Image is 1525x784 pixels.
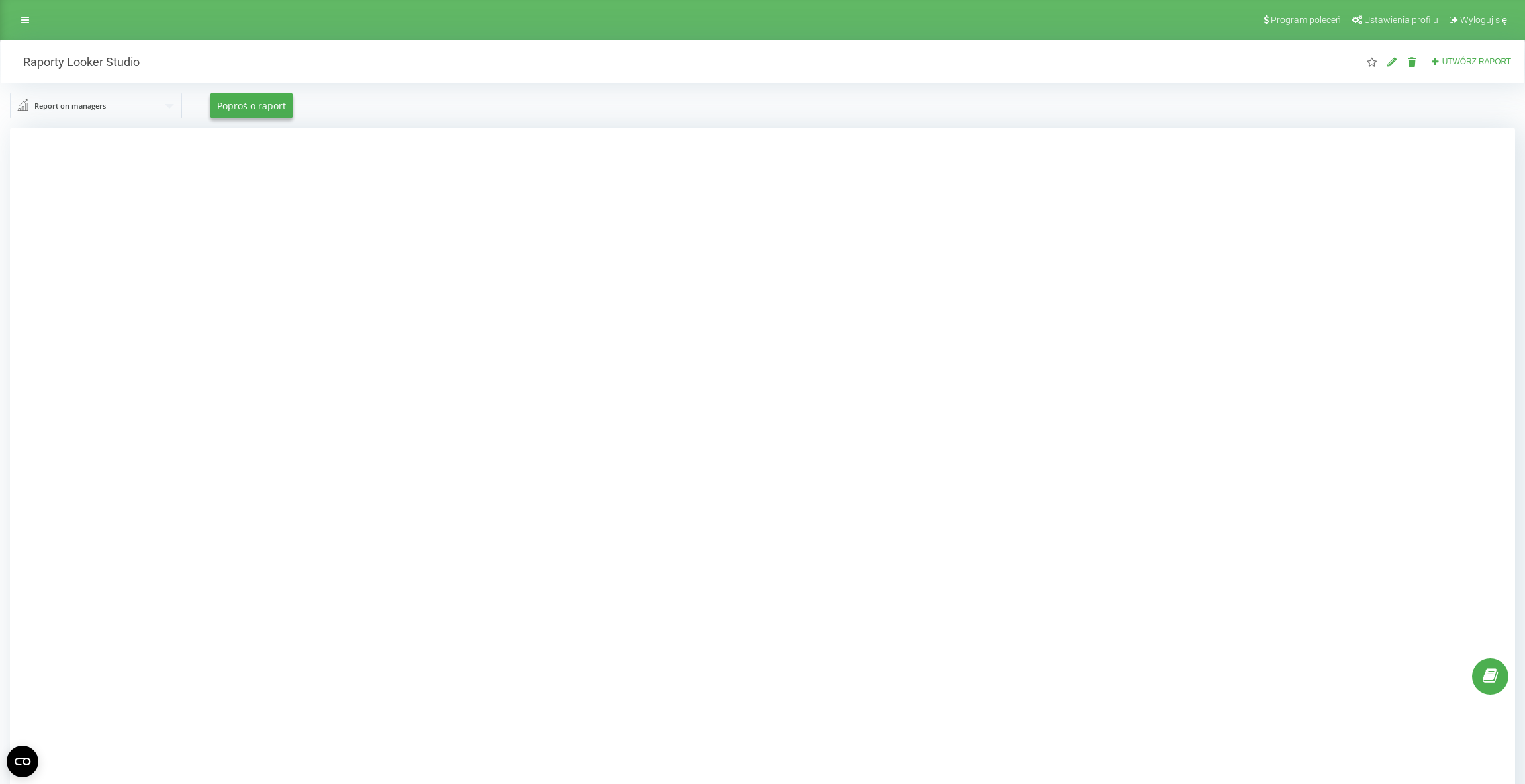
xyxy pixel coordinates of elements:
[1367,57,1378,66] i: Ten raport zostanie załadowany jako pierwszy po otwarciu aplikacji "Looker Studio Reports". Można...
[1407,57,1418,66] i: Usuń raport
[7,746,38,777] button: Open CMP widget
[1460,15,1507,25] span: Wyloguj się
[1364,15,1438,25] span: Ustawienia profilu
[1387,57,1398,66] i: Edytuj raportu
[34,99,106,113] div: Report on managers
[10,54,140,69] h2: Raporty Looker Studio
[1442,57,1511,66] span: Utwórz raport
[1426,56,1515,67] button: Utwórz raport
[1271,15,1341,25] span: Program poleceń
[1430,57,1440,65] i: Utwórz raport
[210,93,293,118] button: Poproś o raport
